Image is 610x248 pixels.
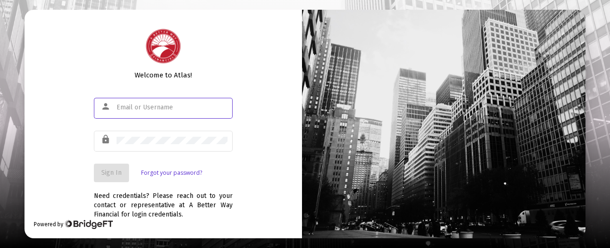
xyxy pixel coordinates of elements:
[101,101,112,112] mat-icon: person
[141,168,202,178] a: Forgot your password?
[101,169,122,177] span: Sign In
[94,182,233,219] div: Need credentials? Please reach out to your contact or representative at A Better Way Financial fo...
[94,164,129,182] button: Sign In
[117,104,228,111] input: Email or Username
[94,70,233,80] div: Welcome to Atlas!
[101,134,112,145] mat-icon: lock
[34,220,113,229] div: Powered by
[64,220,113,229] img: Bridge Financial Technology Logo
[146,29,181,64] img: Logo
